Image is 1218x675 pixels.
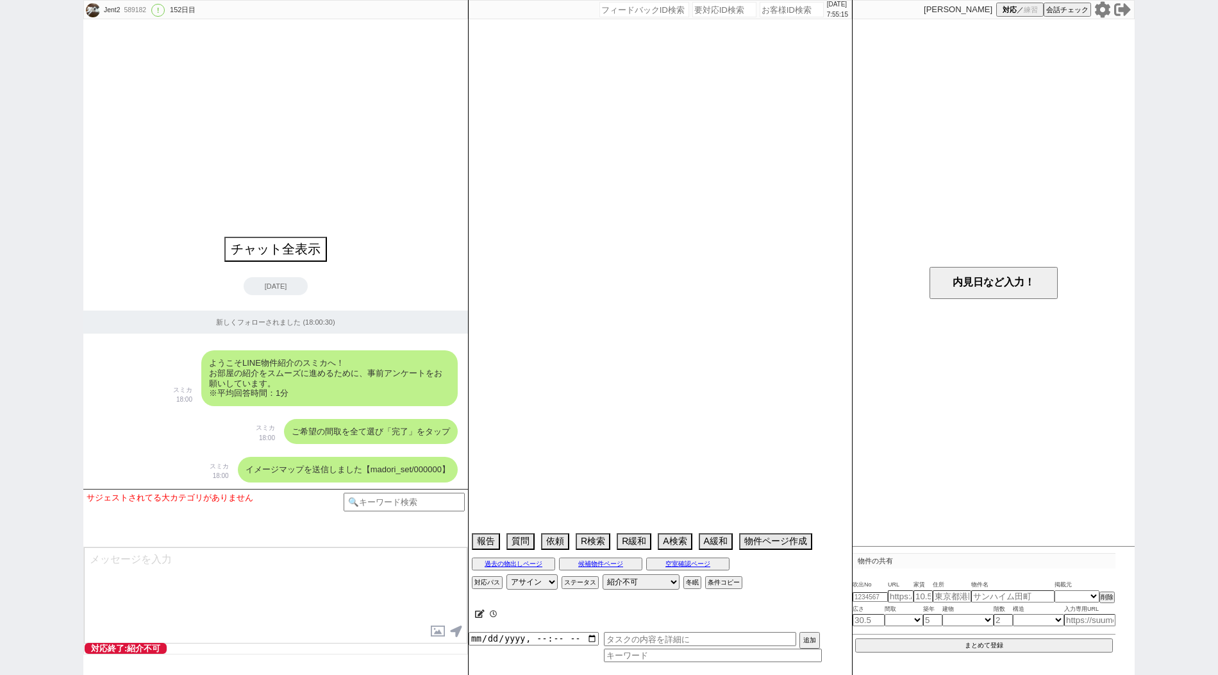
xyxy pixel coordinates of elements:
p: 18:00 [256,433,275,443]
span: URL [888,580,913,590]
div: 新しくフォローされました (18:00:30) [83,311,468,334]
button: 候補物件ページ [559,558,642,570]
input: 10.5 [913,590,933,602]
span: 住所 [933,580,971,590]
span: 掲載元 [1055,580,1072,590]
span: 家賃 [913,580,933,590]
button: 過去の物出しページ [472,558,555,570]
span: 広さ [853,604,885,615]
span: 築年 [923,604,942,615]
p: 18:00 [210,471,229,481]
button: 依頼 [541,533,569,550]
p: スミカ [173,385,192,395]
button: チャット全表示 [224,237,327,262]
div: ご希望の間取を全て選び「完了」をタップ [284,419,458,445]
input: フィードバックID検索 [599,2,689,17]
input: 1234567 [853,592,888,602]
span: 入力専用URL [1064,604,1115,615]
p: [PERSON_NAME] [924,4,992,15]
input: https://suumo.jp/chintai/jnc_000022489271 [1064,614,1115,626]
input: 🔍キーワード検索 [344,493,465,511]
input: 30.5 [853,614,885,626]
input: サンハイム田町 [971,590,1055,602]
button: 内見日など入力！ [930,267,1058,299]
span: 物件名 [971,580,1055,590]
button: 冬眠 [683,576,701,589]
p: 物件の共有 [853,553,1115,568]
button: A検索 [658,533,692,550]
button: 対応パス [472,576,503,589]
img: 0m05a98d77725134f30b0f34f50366e41b3a0b1cff53d1 [86,3,100,17]
button: 物件ページ作成 [739,533,812,550]
p: 18:00 [173,395,192,405]
button: 会話チェック [1044,3,1091,17]
p: スミカ [256,423,275,433]
button: 追加 [799,632,820,649]
div: 589182 [120,5,149,15]
button: R検索 [576,533,610,550]
input: 5 [923,614,942,626]
span: 建物 [942,604,994,615]
input: タスクの内容を詳細に [604,632,796,646]
input: 東京都港区海岸３ [933,590,971,602]
span: 対応終了:紹介不可 [85,643,167,654]
input: 2 [994,614,1013,626]
div: ! [151,4,165,17]
span: 練習 [1024,5,1038,15]
div: 152日目 [170,5,196,15]
div: サジェストされてる大カテゴリがありません [87,493,344,503]
div: Jent2 [102,5,120,15]
button: ステータス [562,576,599,589]
div: イメージマップを送信しました【madori_set/000000】 [238,457,458,483]
p: 7:55:15 [827,10,848,20]
button: 対応／練習 [996,3,1044,17]
button: 条件コピー [705,576,742,589]
span: 間取 [885,604,923,615]
input: お客様ID検索 [760,2,824,17]
div: ようこそLINE物件紹介のスミカへ！ お部屋の紹介をスムーズに進めるために、事前アンケートをお願いしています。 ※平均回答時間：1分 [201,350,458,406]
input: キーワード [604,649,822,662]
button: A緩和 [699,533,733,550]
span: 階数 [994,604,1013,615]
button: 削除 [1099,592,1115,603]
button: R緩和 [617,533,651,550]
span: 構造 [1013,604,1064,615]
button: 空室確認ページ [646,558,730,570]
div: [DATE] [244,277,308,295]
button: 報告 [472,533,500,550]
span: 会話チェック [1046,5,1089,15]
input: https://suumo.jp/chintai/jnc_000022489271 [888,590,913,602]
span: 対応 [1003,5,1017,15]
p: スミカ [210,461,229,472]
span: 吹出No [853,580,888,590]
button: 質問 [506,533,535,550]
button: まとめて登録 [855,638,1113,653]
input: 要対応ID検索 [692,2,756,17]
